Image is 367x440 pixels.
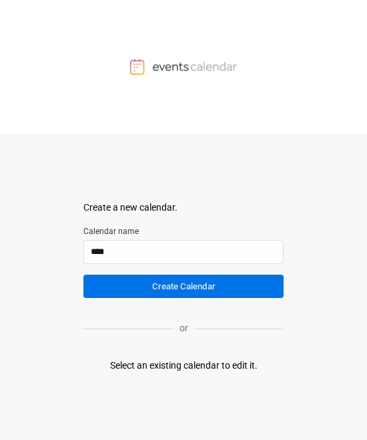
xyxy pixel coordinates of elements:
[173,321,195,335] p: or
[83,275,284,298] button: Create Calendar
[83,201,284,215] div: Create a new calendar.
[130,59,237,75] img: Events Calendar
[110,359,258,373] div: Select an existing calendar to edit it.
[83,225,284,237] label: Calendar name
